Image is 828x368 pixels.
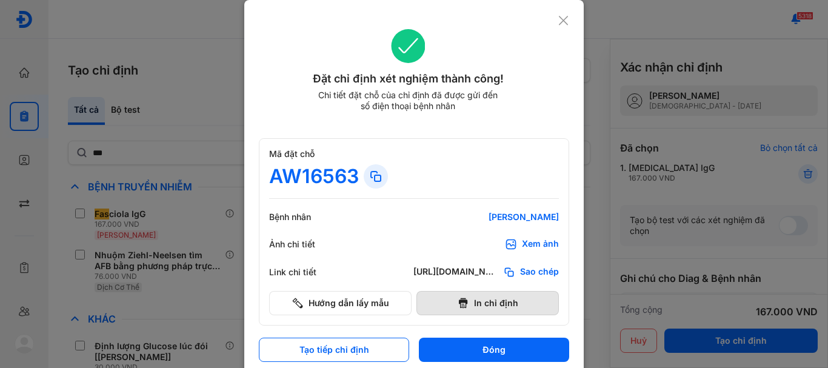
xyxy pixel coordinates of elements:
div: Đặt chỉ định xét nghiệm thành công! [259,70,558,87]
div: Chi tiết đặt chỗ của chỉ định đã được gửi đến số điện thoại bệnh nhân [313,90,503,112]
div: AW16563 [269,164,359,189]
div: Ảnh chi tiết [269,239,342,250]
div: Bệnh nhân [269,212,342,222]
button: Tạo tiếp chỉ định [259,338,409,362]
div: Xem ảnh [522,238,559,250]
button: Hướng dẫn lấy mẫu [269,291,412,315]
div: [PERSON_NAME] [413,212,559,222]
button: Đóng [419,338,569,362]
div: Link chi tiết [269,267,342,278]
div: Mã đặt chỗ [269,149,559,159]
button: In chỉ định [416,291,559,315]
div: [URL][DOMAIN_NAME] [413,266,498,278]
span: Sao chép [520,266,559,278]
